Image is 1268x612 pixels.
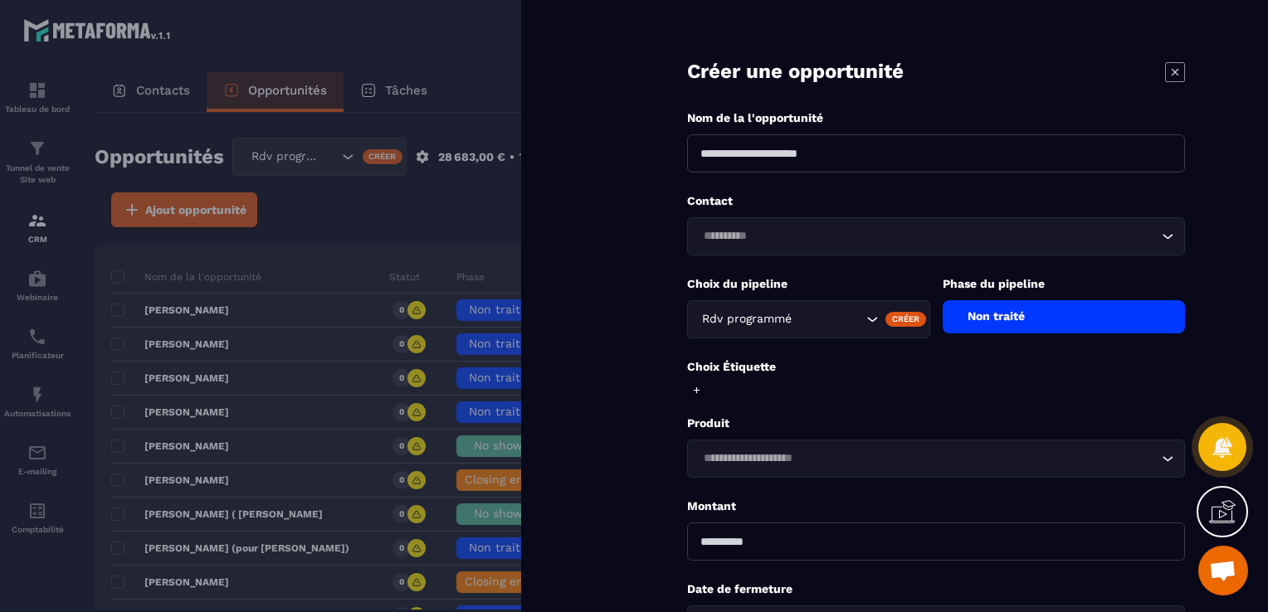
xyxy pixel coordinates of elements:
[698,227,1158,245] input: Search for option
[687,415,1185,431] p: Produit
[885,312,926,327] div: Créer
[687,359,1185,375] p: Choix Étiquette
[687,193,1185,209] p: Contact
[1198,546,1248,595] div: Ouvrir le chat
[687,581,1185,597] p: Date de fermeture
[687,276,930,292] p: Choix du pipeline
[687,110,1185,126] p: Nom de la l'opportunité
[687,217,1185,255] div: Search for option
[795,310,862,328] input: Search for option
[943,276,1186,292] p: Phase du pipeline
[698,310,795,328] span: Rdv programmé
[687,300,930,338] div: Search for option
[698,449,1158,468] input: Search for option
[687,58,904,85] p: Créer une opportunité
[687,440,1185,478] div: Search for option
[687,498,1185,514] p: Montant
